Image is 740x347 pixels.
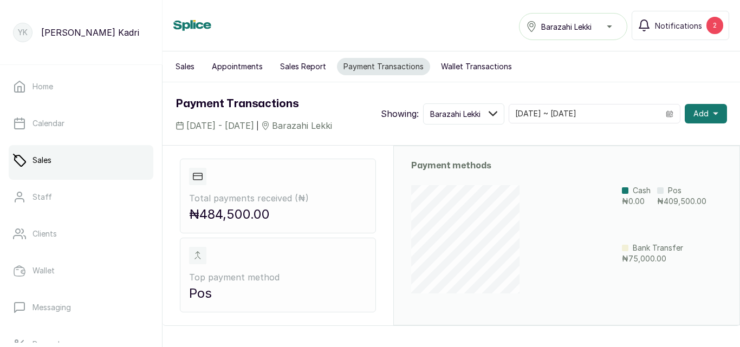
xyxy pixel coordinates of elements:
[205,58,269,75] button: Appointments
[541,21,592,32] span: Barazahi Lekki
[657,196,706,207] p: ₦409,500.00
[9,292,153,323] a: Messaging
[434,58,518,75] button: Wallet Transactions
[272,119,332,132] span: Barazahi Lekki
[668,185,681,196] p: Pos
[622,253,683,264] p: ₦75,000.00
[33,118,64,129] p: Calendar
[411,159,722,172] h2: Payment methods
[189,284,367,303] p: Pos
[632,11,729,40] button: Notifications2
[655,20,702,31] span: Notifications
[622,196,651,207] p: ₦0.00
[33,265,55,276] p: Wallet
[33,228,57,239] p: Clients
[337,58,430,75] button: Payment Transactions
[633,185,651,196] p: Cash
[509,104,659,123] input: Select date
[169,58,201,75] button: Sales
[519,13,627,40] button: Barazahi Lekki
[9,145,153,175] a: Sales
[33,81,53,92] p: Home
[189,205,367,224] p: ₦484,500.00
[706,17,723,34] div: 2
[256,120,259,132] span: |
[381,107,419,120] p: Showing:
[189,271,367,284] p: Top payment method
[41,26,139,39] p: [PERSON_NAME] Kadri
[633,243,683,253] p: Bank Transfer
[685,104,727,123] button: Add
[186,119,254,132] span: [DATE] - [DATE]
[9,108,153,139] a: Calendar
[430,108,481,120] span: Barazahi Lekki
[33,302,71,313] p: Messaging
[9,71,153,102] a: Home
[9,256,153,286] a: Wallet
[189,192,367,205] p: Total payments received ( ₦ )
[274,58,333,75] button: Sales Report
[9,182,153,212] a: Staff
[33,192,52,202] p: Staff
[666,110,673,117] svg: calendar
[9,219,153,249] a: Clients
[423,103,504,125] button: Barazahi Lekki
[33,155,51,166] p: Sales
[176,95,332,113] h1: Payment Transactions
[693,108,709,119] span: Add
[18,27,28,38] p: YK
